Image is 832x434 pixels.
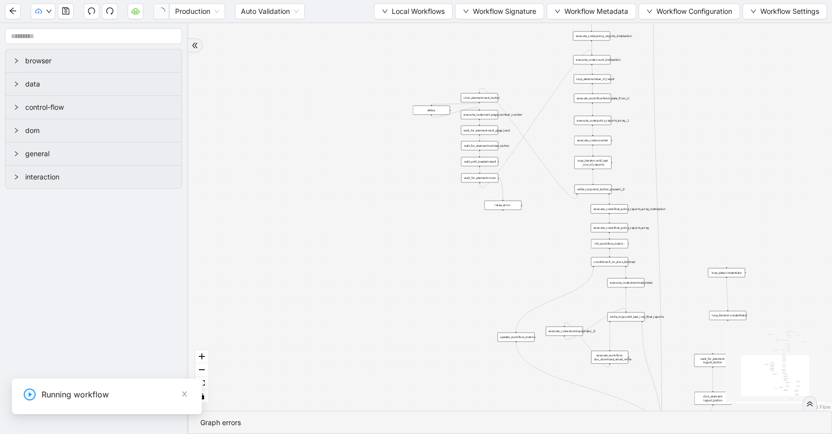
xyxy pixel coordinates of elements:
[413,106,450,115] div: delay:
[461,93,498,102] div: click_element:next_button
[574,184,611,194] div: while_loop:next_button_present__0
[546,327,583,336] div: execute_code:download_index__0
[431,103,479,105] g: Edge from click_element:next_button to delay:
[102,3,118,19] button: redo
[805,404,831,410] a: React Flow attribution
[639,3,740,19] button: downWorkflow Configuration
[498,333,535,342] div: update_workflow_metric:
[516,267,594,331] g: Edge from conditions:if_no_docs_fetched to update_workflow_metric:
[13,151,19,157] span: right
[591,204,628,214] div: execute_code:final_policy_reports_array_inatlisation
[742,3,827,19] button: downWorkflow Settings
[694,392,732,405] div: click_element: logout_button
[5,96,182,119] div: control-flow
[642,322,662,434] g: Edge from while_loop:untill_last_row_final_reports to close_tab:
[24,389,36,400] span: play-circle
[461,141,498,150] div: wait_for_element:number_button
[591,239,628,248] div: init_workflow_metric:
[573,31,610,41] div: execute_code:policy_reports_intalisation
[591,351,628,364] div: execute_workflow: doc_download_email_write
[461,110,498,120] div: execute_code:next_page_number_counter
[806,400,813,407] span: double-right
[574,74,611,84] div: loop_data:number_of_result
[760,6,819,17] span: Workflow Settings
[694,354,731,367] div: wait_for_element: logout_button
[499,178,503,200] g: Edge from wait_for_element:rows to raise_error:
[392,6,445,17] span: Local Workflows
[725,324,731,330] span: plus-circle
[461,174,498,183] div: wait_for_element:rows
[555,8,560,14] span: down
[200,417,820,428] div: Graph errors
[25,55,174,66] span: browser
[195,350,208,363] button: zoom in
[175,4,219,19] span: Production
[25,102,174,113] span: control-flow
[591,257,628,266] div: conditions:if_no_docs_fetched
[191,42,198,49] span: double-right
[5,49,182,72] div: browser
[708,268,745,277] div: loop_data:credentials
[25,79,174,89] span: data
[484,201,521,210] div: raise_error:plus-circle
[13,58,19,64] span: right
[592,42,592,54] g: Edge from execute_code:policy_reports_intalisation to execute_code:count_intalisation
[58,3,74,19] button: save
[727,278,728,309] g: Edge from loop_data:credentials to loop_iterator:credentials
[607,312,645,322] div: while_loop:untill_last_row_final_reports
[431,107,479,117] g: Edge from delay: to execute_code:next_page_number_counter
[5,3,21,19] button: arrow-left
[195,363,208,377] button: zoom out
[181,391,188,397] span: close
[473,6,536,17] span: Workflow Signature
[463,8,469,14] span: down
[709,311,746,320] div: loop_iterator:credentialsplus-circle
[573,55,610,64] div: execute_code:count_intalisation
[574,156,611,169] div: loop_iterator:until_last _row_of_reports
[5,142,182,165] div: general
[647,8,652,14] span: down
[574,136,611,145] div: execute_code:counter
[574,93,611,103] div: execute_workflow:fetch_data_from_cl
[574,116,611,125] div: execute_code:policy_reports_array__1
[132,7,139,15] span: cloud-server
[13,81,19,87] span: right
[84,3,99,19] button: undo
[455,3,544,19] button: downWorkflow Signature
[5,166,182,188] div: interaction
[547,3,636,19] button: downWorkflow Metadata
[484,201,521,210] div: raise_error:
[500,214,506,220] span: plus-circle
[5,119,182,142] div: dom
[42,389,190,400] div: Running workflow
[195,377,208,390] button: fit view
[480,50,592,187] g: Edge from wait_for_element:rows to execute_code:count_intalisation
[13,174,19,180] span: right
[31,3,55,19] button: cloud-uploaddown
[157,7,165,15] span: loading
[709,311,746,320] div: loop_iterator:credentials
[607,278,645,288] div: execute_code:download_index
[13,128,19,133] span: right
[128,3,143,19] button: cloud-server
[591,223,628,232] div: execute_code:final_policy_reports_array
[564,322,610,367] g: Edge from execute_workflow: doc_download_email_write to execute_code:download_index__0
[25,148,174,159] span: general
[12,38,344,47] label: Password
[564,6,628,17] span: Workflow Metadata
[382,8,388,14] span: down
